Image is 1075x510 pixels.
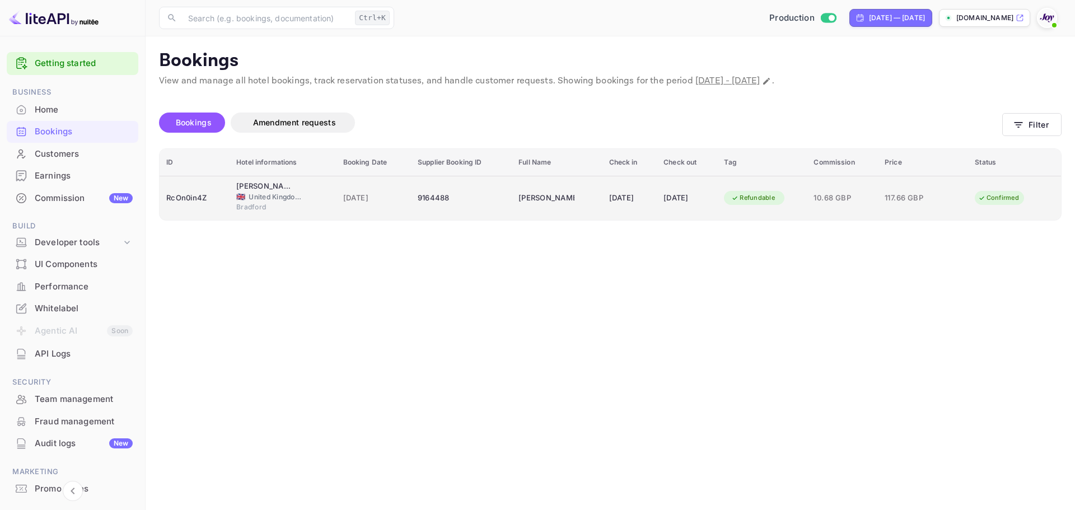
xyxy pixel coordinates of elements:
[807,149,878,176] th: Commission
[63,481,83,501] button: Collapse navigation
[35,348,133,361] div: API Logs
[765,12,840,25] div: Switch to Sandbox mode
[7,220,138,232] span: Build
[609,189,651,207] div: [DATE]
[7,99,138,121] div: Home
[355,11,390,25] div: Ctrl+K
[7,433,138,453] a: Audit logsNew
[7,343,138,364] a: API Logs
[35,415,133,428] div: Fraud management
[7,99,138,120] a: Home
[814,192,871,204] span: 10.68 GBP
[7,121,138,143] div: Bookings
[7,478,138,500] div: Promo codes
[518,189,574,207] div: Sonia Williams
[35,125,133,138] div: Bookings
[418,189,505,207] div: 9164488
[7,411,138,433] div: Fraud management
[512,149,602,176] th: Full Name
[7,478,138,499] a: Promo codes
[109,438,133,448] div: New
[602,149,657,176] th: Check in
[7,343,138,365] div: API Logs
[35,192,133,205] div: Commission
[724,191,782,205] div: Refundable
[7,188,138,208] a: CommissionNew
[885,192,941,204] span: 117.66 GBP
[35,104,133,116] div: Home
[343,192,404,204] span: [DATE]
[7,298,138,320] div: Whitelabel
[1038,9,1056,27] img: With Joy
[968,149,1061,176] th: Status
[7,411,138,432] a: Fraud management
[35,437,133,450] div: Audit logs
[7,165,138,186] a: Earnings
[253,118,336,127] span: Amendment requests
[663,189,711,207] div: [DATE]
[7,298,138,319] a: Whitelabel
[35,148,133,161] div: Customers
[7,389,138,409] a: Team management
[7,52,138,75] div: Getting started
[717,149,807,176] th: Tag
[761,76,772,87] button: Change date range
[336,149,411,176] th: Booking Date
[249,192,305,202] span: United Kingdom of [GEOGRAPHIC_DATA] and [GEOGRAPHIC_DATA]
[7,389,138,410] div: Team management
[35,280,133,293] div: Performance
[159,113,1002,133] div: account-settings tabs
[166,189,223,207] div: RcOn0in4Z
[7,254,138,275] div: UI Components
[7,233,138,252] div: Developer tools
[35,258,133,271] div: UI Components
[109,193,133,203] div: New
[35,393,133,406] div: Team management
[7,188,138,209] div: CommissionNew
[7,276,138,297] a: Performance
[411,149,512,176] th: Supplier Booking ID
[35,170,133,183] div: Earnings
[869,13,925,23] div: [DATE] — [DATE]
[7,276,138,298] div: Performance
[236,181,292,192] div: Leonardo Hotel Bradford - Formerly Jurys Inn
[160,149,230,176] th: ID
[35,236,121,249] div: Developer tools
[695,75,760,87] span: [DATE] - [DATE]
[769,12,815,25] span: Production
[236,193,245,200] span: United Kingdom of Great Britain and Northern Ireland
[9,9,99,27] img: LiteAPI logo
[878,149,968,176] th: Price
[7,466,138,478] span: Marketing
[159,74,1062,88] p: View and manage all hotel bookings, track reservation statuses, and handle customer requests. Sho...
[657,149,717,176] th: Check out
[159,50,1062,72] p: Bookings
[35,302,133,315] div: Whitelabel
[7,254,138,274] a: UI Components
[230,149,336,176] th: Hotel informations
[971,191,1026,205] div: Confirmed
[181,7,350,29] input: Search (e.g. bookings, documentation)
[1002,113,1062,136] button: Filter
[7,165,138,187] div: Earnings
[7,143,138,165] div: Customers
[35,483,133,495] div: Promo codes
[7,433,138,455] div: Audit logsNew
[956,13,1013,23] p: [DOMAIN_NAME]
[7,376,138,389] span: Security
[7,143,138,164] a: Customers
[7,86,138,99] span: Business
[236,202,292,212] span: Bradford
[176,118,212,127] span: Bookings
[7,121,138,142] a: Bookings
[35,57,133,70] a: Getting started
[160,149,1061,220] table: booking table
